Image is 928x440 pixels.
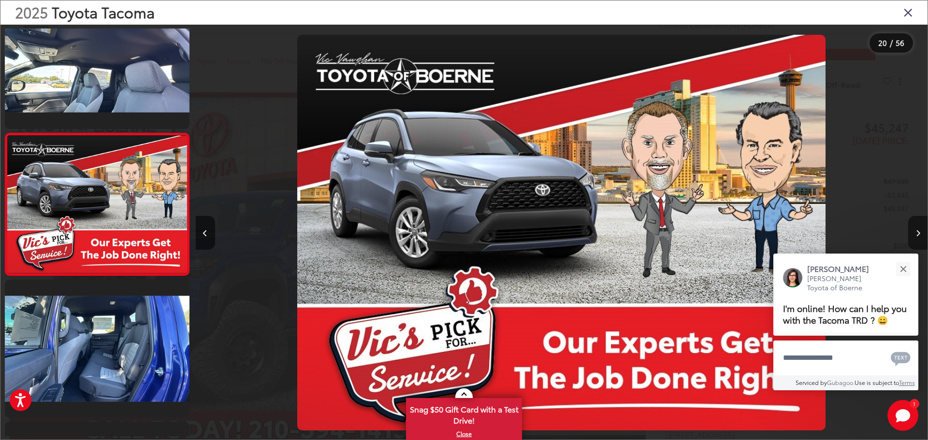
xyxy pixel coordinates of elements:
span: 1 [913,401,915,406]
p: [PERSON_NAME] [807,263,879,274]
div: 2025 Toyota Tacoma TRD Off-Road 19 [195,35,927,431]
i: Close gallery [903,6,913,18]
button: Next image [908,216,928,250]
p: [PERSON_NAME] Toyota of Boerne [807,274,879,293]
svg: Start Chat [887,400,918,431]
span: Snag $50 Gift Card with a Test Drive! [407,399,521,428]
a: Gubagoo. [827,378,855,386]
textarea: Type your message [773,341,918,375]
button: Previous image [196,216,215,250]
img: 2025 Toyota Tacoma TRD Off-Road [3,7,191,113]
img: 2025 Toyota Tacoma TRD Off-Road [3,296,191,401]
button: Chat with SMS [888,347,913,369]
span: Serviced by [796,378,827,386]
svg: Text [891,351,911,366]
button: Close [893,258,913,279]
a: Terms [899,378,915,386]
span: 2025 [15,1,48,22]
img: 2025 Toyota Tacoma TRD Off-Road [297,35,826,431]
span: Toyota Tacoma [52,1,155,22]
span: 56 [896,37,904,48]
button: Toggle Chat Window [887,400,918,431]
div: Close[PERSON_NAME][PERSON_NAME] Toyota of BoerneI'm online! How can I help you with the Tacoma TR... [773,254,918,390]
span: / [889,40,894,46]
span: I'm online! How can I help you with the Tacoma TRD ? 😀 [783,301,907,326]
span: 20 [878,37,887,48]
img: 2025 Toyota Tacoma TRD Off-Road [5,136,188,273]
span: Use is subject to [855,378,899,386]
